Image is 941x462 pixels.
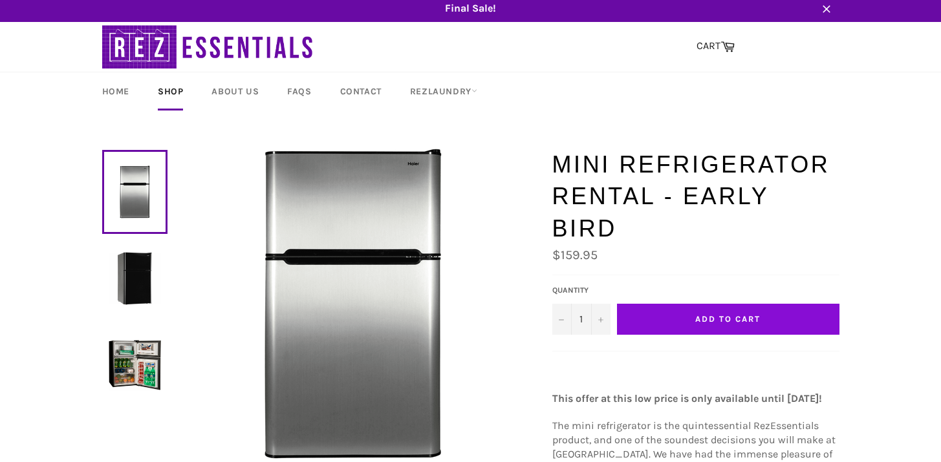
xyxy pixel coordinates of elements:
[591,304,611,335] button: Increase quantity
[690,33,741,60] a: CART
[102,22,316,72] img: RezEssentials
[274,72,324,110] a: FAQs
[199,72,272,110] a: About Us
[89,1,852,16] span: Final Sale!
[89,72,142,110] a: Home
[109,252,161,304] img: Mini Refrigerator Rental - Early Bird
[552,392,822,404] strong: This offer at this low price is only available until [DATE]!
[552,304,572,335] button: Decrease quantity
[552,285,611,296] label: Quantity
[198,149,508,459] img: Mini Refrigerator Rental - Early Bird
[327,72,395,110] a: Contact
[617,304,839,335] button: Add to Cart
[145,72,196,110] a: Shop
[397,72,490,110] a: RezLaundry
[552,149,839,245] h1: Mini Refrigerator Rental - Early Bird
[695,314,760,324] span: Add to Cart
[109,339,161,391] img: Mini Refrigerator Rental - Early Bird
[552,247,598,262] span: $159.95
